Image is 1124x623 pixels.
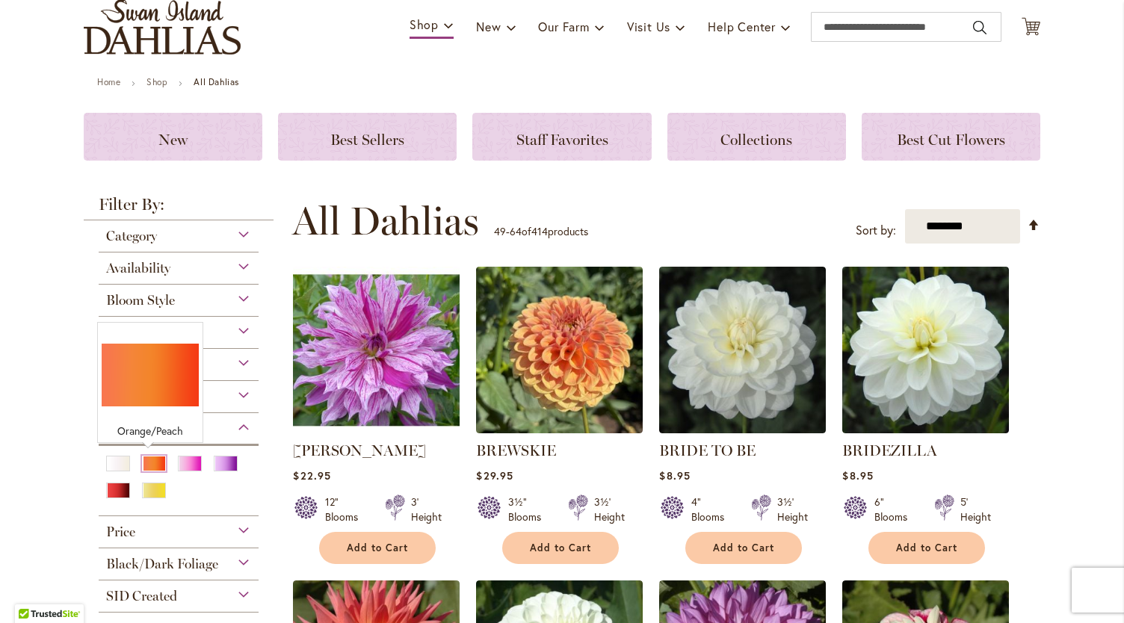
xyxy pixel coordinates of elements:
[531,224,548,238] span: 414
[594,495,625,524] div: 3½' Height
[325,495,367,524] div: 12" Blooms
[502,532,619,564] button: Add to Cart
[659,422,826,436] a: BRIDE TO BE
[708,19,776,34] span: Help Center
[685,532,802,564] button: Add to Cart
[874,495,916,524] div: 6" Blooms
[347,542,408,554] span: Add to Cart
[411,495,442,524] div: 3' Height
[777,495,808,524] div: 3½' Height
[842,422,1009,436] a: BRIDEZILLA
[102,424,199,438] div: Orange/Peach
[319,532,436,564] button: Add to Cart
[84,113,262,161] a: New
[510,224,522,238] span: 64
[194,76,239,87] strong: All Dahlias
[292,199,479,244] span: All Dahlias
[278,113,457,161] a: Best Sellers
[713,542,774,554] span: Add to Cart
[842,441,937,459] a: BRIDEZILLA
[476,441,556,459] a: BREWSKIE
[659,468,690,483] span: $8.95
[691,495,733,524] div: 4" Blooms
[84,196,274,220] strong: Filter By:
[862,113,1040,161] a: Best Cut Flowers
[896,542,957,554] span: Add to Cart
[97,76,120,87] a: Home
[856,217,896,244] label: Sort by:
[659,441,756,459] a: BRIDE TO BE
[538,19,589,34] span: Our Farm
[476,19,501,34] span: New
[410,16,439,32] span: Shop
[627,19,670,34] span: Visit Us
[659,267,826,433] img: BRIDE TO BE
[106,524,135,540] span: Price
[494,220,588,244] p: - of products
[293,422,460,436] a: Brandon Michael
[472,113,651,161] a: Staff Favorites
[476,422,643,436] a: BREWSKIE
[330,131,404,149] span: Best Sellers
[516,131,608,149] span: Staff Favorites
[842,267,1009,433] img: BRIDEZILLA
[667,113,846,161] a: Collections
[106,292,175,309] span: Bloom Style
[720,131,792,149] span: Collections
[293,267,460,433] img: Brandon Michael
[106,588,177,604] span: SID Created
[897,131,1005,149] span: Best Cut Flowers
[158,131,188,149] span: New
[508,495,550,524] div: 3½" Blooms
[293,441,426,459] a: [PERSON_NAME]
[106,260,170,276] span: Availability
[530,542,591,554] span: Add to Cart
[106,228,157,244] span: Category
[868,532,985,564] button: Add to Cart
[960,495,991,524] div: 5' Height
[146,76,167,87] a: Shop
[11,570,53,612] iframe: Launch Accessibility Center
[106,556,218,572] span: Black/Dark Foliage
[842,468,873,483] span: $8.95
[494,224,506,238] span: 49
[476,468,513,483] span: $29.95
[293,468,330,483] span: $22.95
[476,267,643,433] img: BREWSKIE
